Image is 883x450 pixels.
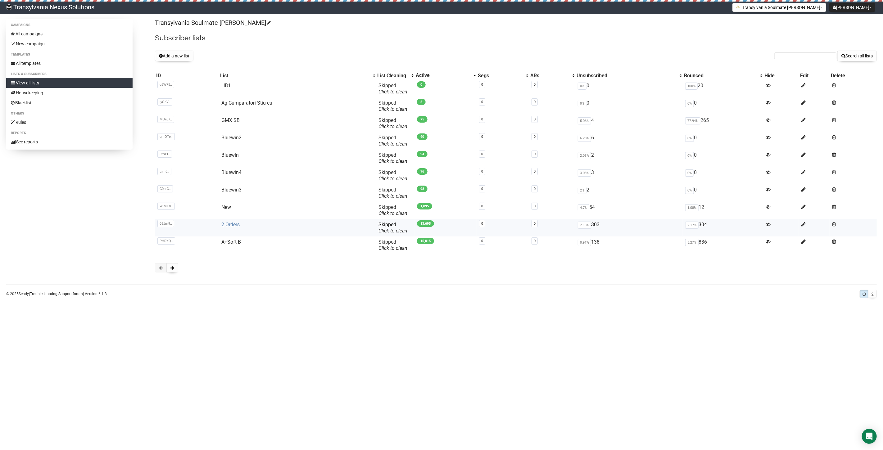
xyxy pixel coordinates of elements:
[155,71,219,80] th: ID: No sort applied, sorting is disabled
[481,100,483,104] a: 0
[6,29,133,39] a: All campaigns
[378,124,407,129] a: Click to clean
[575,219,683,236] td: 303
[481,204,483,208] a: 0
[157,237,175,245] span: PHDXQ..
[417,168,428,175] span: 96
[685,204,699,211] span: 1.08%
[378,83,407,95] span: Skipped
[157,98,172,106] span: iyQnV..
[534,100,536,104] a: 0
[417,186,428,192] span: 98
[477,71,529,80] th: Segs: No sort applied, activate to apply an ascending sort
[417,151,428,157] span: 94
[830,71,877,80] th: Delete: No sort applied, sorting is disabled
[763,71,799,80] th: Hide: No sort applied, sorting is disabled
[530,73,569,79] div: ARs
[417,99,426,105] span: 5
[481,152,483,156] a: 0
[481,83,483,87] a: 0
[578,222,591,229] span: 2.16%
[529,71,575,80] th: ARs: No sort applied, activate to apply an ascending sort
[416,72,470,79] div: Active
[378,222,407,234] span: Skipped
[578,100,586,107] span: 0%
[157,133,175,140] span: qmQTe..
[481,135,483,139] a: 0
[578,117,591,124] span: 5.06%
[799,71,829,80] th: Edit: No sort applied, sorting is disabled
[685,239,699,246] span: 5.27%
[534,83,536,87] a: 0
[157,116,174,123] span: MUx67..
[534,152,536,156] a: 0
[378,100,407,112] span: Skipped
[378,204,407,216] span: Skipped
[577,73,677,79] div: Unsubscribed
[578,239,591,246] span: 0.91%
[575,132,683,150] td: 6
[685,152,694,159] span: 0%
[6,58,133,68] a: All templates
[417,238,434,244] span: 15,015
[417,116,428,123] span: 75
[534,204,536,208] a: 0
[6,4,12,10] img: 586cc6b7d8bc403f0c61b981d947c989
[378,210,407,216] a: Click to clean
[414,71,477,80] th: Active: Ascending sort applied, activate to apply a descending sort
[683,236,763,254] td: 836
[578,83,586,90] span: 0%
[481,222,483,226] a: 0
[156,73,217,79] div: ID
[534,117,536,121] a: 0
[578,204,589,211] span: 4.7%
[534,135,536,139] a: 0
[837,51,877,61] button: Search all lists
[19,292,29,296] a: Sendy
[575,80,683,97] td: 0
[378,152,407,164] span: Skipped
[378,106,407,112] a: Click to clean
[683,115,763,132] td: 265
[481,169,483,173] a: 0
[683,219,763,236] td: 304
[378,169,407,182] span: Skipped
[575,97,683,115] td: 0
[157,185,173,192] span: G0prC..
[684,73,757,79] div: Bounced
[221,169,242,175] a: Bluewin4
[575,202,683,219] td: 54
[6,70,133,78] li: Lists & subscribers
[534,169,536,173] a: 0
[736,5,741,10] img: 1.png
[6,21,133,29] li: Campaigns
[221,204,231,210] a: New
[683,167,763,184] td: 0
[481,239,483,243] a: 0
[478,73,523,79] div: Segs
[831,73,876,79] div: Delete
[683,202,763,219] td: 12
[732,3,826,12] button: Transylvania Soulmate [PERSON_NAME]
[578,152,591,159] span: 2.08%
[378,245,407,251] a: Click to clean
[800,73,828,79] div: Edit
[6,110,133,117] li: Others
[6,129,133,137] li: Reports
[6,39,133,49] a: New campaign
[683,71,763,80] th: Bounced: No sort applied, activate to apply an ascending sort
[417,203,432,209] span: 1,095
[685,117,700,124] span: 77.94%
[378,176,407,182] a: Click to clean
[6,51,133,58] li: Templates
[534,222,536,226] a: 0
[829,3,875,12] button: [PERSON_NAME]
[575,71,683,80] th: Unsubscribed: No sort applied, activate to apply an ascending sort
[6,137,133,147] a: See reports
[378,187,407,199] span: Skipped
[219,71,376,80] th: List: No sort applied, activate to apply an ascending sort
[575,115,683,132] td: 4
[417,133,428,140] span: 90
[6,88,133,98] a: Housekeeping
[683,132,763,150] td: 0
